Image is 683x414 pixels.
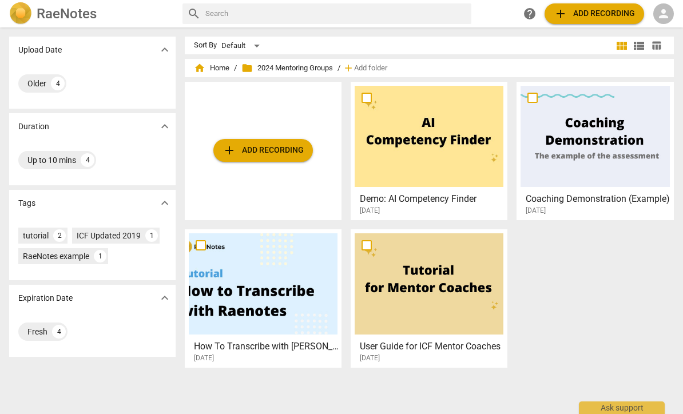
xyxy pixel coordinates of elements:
span: Home [194,62,229,74]
span: [DATE] [360,206,380,216]
div: Older [27,78,46,89]
span: / [234,64,237,73]
button: Upload [545,3,644,24]
button: Table view [648,37,665,54]
span: [DATE] [194,353,214,363]
span: expand_more [158,196,172,210]
span: view_module [615,39,629,53]
span: search [187,7,201,21]
p: Upload Date [18,44,62,56]
button: Tile view [613,37,630,54]
span: expand_more [158,43,172,57]
span: folder [241,62,253,74]
button: Upload [213,139,313,162]
div: ICF Updated 2019 [77,230,141,241]
input: Search [205,5,467,23]
span: Add recording [223,144,304,157]
div: 1 [145,229,158,242]
div: 4 [52,325,66,339]
span: / [337,64,340,73]
div: RaeNotes example [23,250,89,262]
button: Show more [156,118,173,135]
div: Ask support [579,401,665,414]
div: Up to 10 mins [27,154,76,166]
p: Duration [18,121,49,133]
span: 2024 Mentoring Groups [241,62,333,74]
span: [DATE] [360,353,380,363]
span: expand_more [158,291,172,305]
a: Help [519,3,540,24]
h3: User Guide for ICF Mentor Coaches [360,340,505,353]
a: How To Transcribe with [PERSON_NAME][DATE] [189,233,337,363]
span: Add folder [354,64,387,73]
div: 4 [51,77,65,90]
button: Show more [156,41,173,58]
span: table_chart [651,40,662,51]
span: [DATE] [526,206,546,216]
span: add [343,62,354,74]
span: add [554,7,567,21]
img: Logo [9,2,32,25]
span: Add recording [554,7,635,21]
a: Coaching Demonstration (Example)[DATE] [521,86,669,215]
span: add [223,144,236,157]
h2: RaeNotes [37,6,97,22]
a: Demo: AI Competency Finder[DATE] [355,86,503,215]
a: LogoRaeNotes [9,2,173,25]
p: Expiration Date [18,292,73,304]
div: Sort By [194,41,217,50]
span: expand_more [158,120,172,133]
h3: Demo: AI Competency Finder [360,192,505,206]
span: view_list [632,39,646,53]
span: help [523,7,537,21]
div: 2 [53,229,66,242]
button: List view [630,37,648,54]
div: 1 [94,250,106,262]
button: Show more [156,194,173,212]
button: Show more [156,289,173,306]
span: home [194,62,205,74]
div: 4 [81,153,94,167]
h3: Coaching Demonstration (Example) [526,192,670,206]
span: person [657,7,670,21]
p: Tags [18,197,35,209]
div: Default [221,37,264,55]
div: Fresh [27,326,47,337]
a: User Guide for ICF Mentor Coaches[DATE] [355,233,503,363]
h3: How To Transcribe with RaeNotes [194,340,339,353]
div: tutorial [23,230,49,241]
